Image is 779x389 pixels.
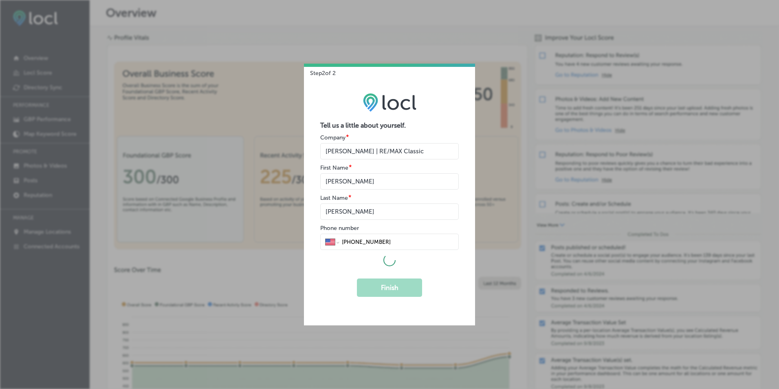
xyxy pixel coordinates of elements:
[304,64,336,77] p: Step 2 of 2
[320,134,345,141] label: Company
[320,225,359,232] label: Phone number
[341,238,454,245] input: Phone number
[320,194,348,201] label: Last Name
[320,164,348,171] label: First Name
[320,122,406,129] strong: Tell us a little about yourself.
[363,93,416,112] img: LOCL logo
[357,278,422,297] button: Finish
